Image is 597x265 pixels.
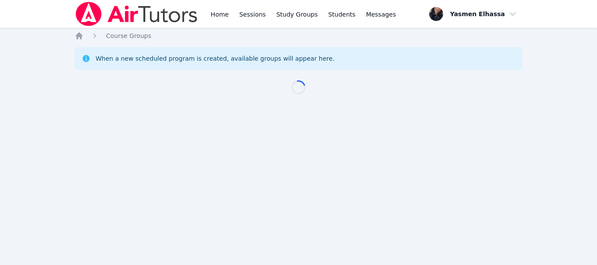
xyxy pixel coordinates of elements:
img: Air Tutors [75,2,198,26]
nav: Breadcrumb [75,31,523,40]
div: When a new scheduled program is created, available groups will appear here. [96,54,335,63]
span: Messages [366,10,396,19]
a: Course Groups [106,31,151,40]
span: Course Groups [106,32,151,39]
